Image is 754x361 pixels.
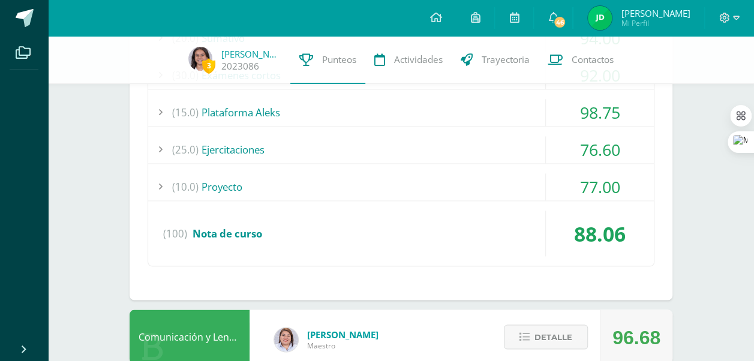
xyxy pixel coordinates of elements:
[163,210,187,256] span: (100)
[148,173,654,200] div: Proyecto
[188,47,212,71] img: 9f7644dc8ef30894be6aa76016d9c5e1.png
[621,7,690,19] span: [PERSON_NAME]
[365,36,452,84] a: Actividades
[546,99,654,126] div: 98.75
[452,36,539,84] a: Trayectoria
[504,324,588,349] button: Detalle
[148,99,654,126] div: Plataforma Aleks
[221,60,259,73] a: 2023086
[202,58,215,73] span: 3
[290,36,365,84] a: Punteos
[307,340,378,350] span: Maestro
[546,210,654,256] div: 88.06
[274,327,298,351] img: a4e180d3c88e615cdf9cba2a7be06673.png
[539,36,623,84] a: Contactos
[172,173,199,200] span: (10.0)
[588,6,612,30] img: 47bb5cb671f55380063b8448e82fec5d.png
[193,226,262,240] span: Nota de curso
[307,328,378,340] span: [PERSON_NAME]
[621,18,690,28] span: Mi Perfil
[546,173,654,200] div: 77.00
[172,99,199,126] span: (15.0)
[553,16,566,29] span: 46
[572,53,614,66] span: Contactos
[172,136,199,163] span: (25.0)
[394,53,443,66] span: Actividades
[546,136,654,163] div: 76.60
[482,53,530,66] span: Trayectoria
[148,136,654,163] div: Ejercitaciones
[221,48,281,60] a: [PERSON_NAME] Del
[322,53,356,66] span: Punteos
[534,326,572,348] span: Detalle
